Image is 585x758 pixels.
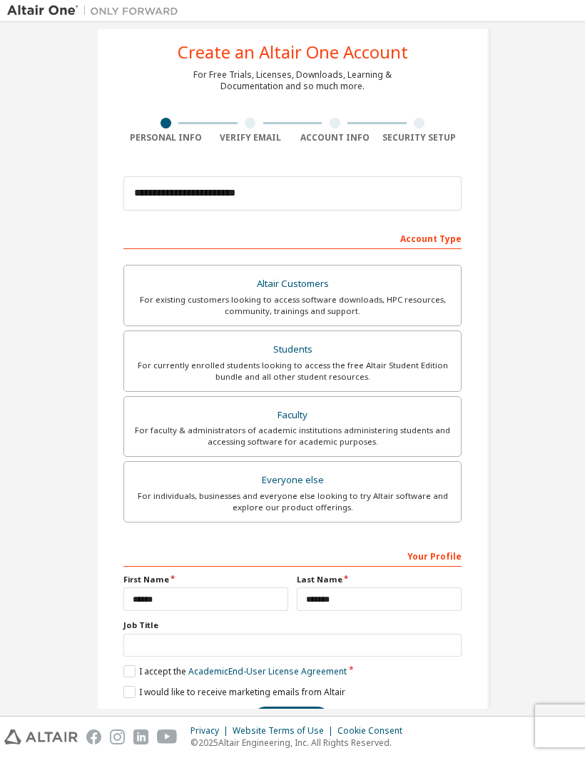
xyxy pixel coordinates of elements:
label: I accept the [123,666,347,678]
div: Account Type [123,227,462,250]
div: For currently enrolled students looking to access the free Altair Student Edition bundle and all ... [133,360,452,383]
div: Your Profile [123,545,462,567]
div: For faculty & administrators of academic institutions administering students and accessing softwa... [133,425,452,448]
div: Create an Altair One Account [178,44,408,61]
div: Personal Info [123,133,208,144]
div: For existing customers looking to access software downloads, HPC resources, community, trainings ... [133,295,452,318]
img: altair_logo.svg [4,730,78,745]
div: Website Terms of Use [233,726,337,737]
div: For Free Trials, Licenses, Downloads, Learning & Documentation and so much more. [193,70,392,93]
label: First Name [123,575,288,586]
div: Privacy [190,726,233,737]
button: Next [254,707,329,729]
img: instagram.svg [110,730,125,745]
label: Last Name [297,575,462,586]
div: Faculty [133,406,452,426]
img: facebook.svg [86,730,101,745]
div: Everyone else [133,471,452,491]
label: Job Title [123,620,462,632]
a: Academic End-User License Agreement [188,666,347,678]
img: Altair One [7,4,185,19]
img: linkedin.svg [133,730,148,745]
label: I would like to receive marketing emails from Altair [123,687,345,699]
div: Cookie Consent [337,726,411,737]
div: Security Setup [377,133,462,144]
p: © 2025 Altair Engineering, Inc. All Rights Reserved. [190,737,411,749]
div: Verify Email [208,133,293,144]
div: For individuals, businesses and everyone else looking to try Altair software and explore our prod... [133,491,452,514]
div: Account Info [292,133,377,144]
div: Altair Customers [133,275,452,295]
img: youtube.svg [157,730,178,745]
div: Students [133,340,452,360]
